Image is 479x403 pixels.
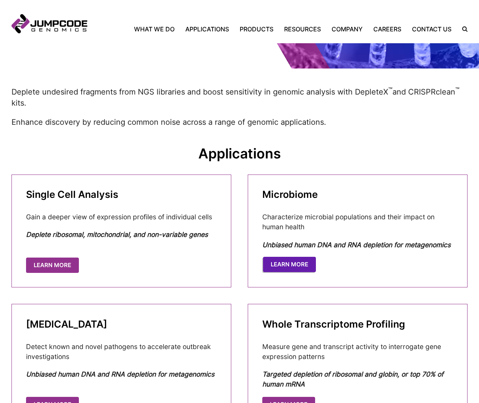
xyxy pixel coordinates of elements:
[87,24,457,34] nav: Primary Navigation
[262,189,453,200] h3: Microbiome
[262,212,453,232] p: Characterize microbial populations and their impact on human health
[180,24,234,34] a: Applications
[26,189,217,200] h3: Single Cell Analysis
[26,342,217,362] p: Detect known and novel pathogens to accelerate outbreak investigations
[26,258,79,273] a: Learn More
[262,318,453,330] h3: Whole Transcriptome Profiling
[134,24,180,34] a: What We Do
[457,26,468,32] label: Search the site.
[26,212,217,222] p: Gain a deeper view of expression profiles of individual cells
[234,24,279,34] a: Products
[262,370,266,378] em: T
[407,24,457,34] a: Contact Us
[26,370,214,378] em: Unbiased human DNA and RNA depletion for metagenomics
[279,24,326,34] a: Resources
[262,241,451,249] em: Unbiased human DNA and RNA depletion for metagenomics
[11,116,468,128] p: Enhance discovery by reducing common noise across a range of genomic applications.
[262,370,443,388] em: argeted depletion of ribosomal and globin, or top 70% of human mRNA
[368,24,407,34] a: Careers
[263,257,316,272] a: Learn More
[11,145,468,162] h2: Applications
[326,24,368,34] a: Company
[388,86,392,93] sup: ™
[11,86,468,109] p: Deplete undesired fragments from NGS libraries and boost sensitivity in genomic analysis with Dep...
[455,86,459,93] sup: ™
[26,230,208,238] em: Deplete ribosomal, mitochondrial, and non-variable genes
[26,318,217,330] h3: [MEDICAL_DATA]
[262,342,453,362] p: Measure gene and transcript activity to interrogate gene expression patterns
